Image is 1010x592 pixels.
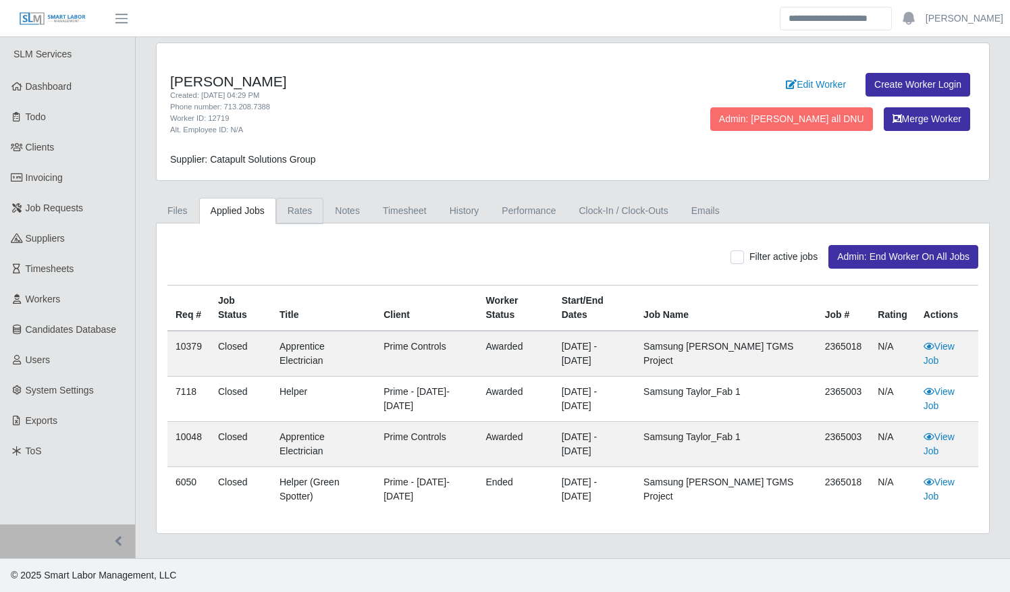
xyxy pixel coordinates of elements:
span: Users [26,354,51,365]
span: Todo [26,111,46,122]
span: Dashboard [26,81,72,92]
span: Exports [26,415,57,426]
span: Timesheets [26,263,74,274]
td: Samsung Taylor_Fab 1 [635,377,817,422]
a: Timesheet [371,198,438,224]
td: N/A [870,331,915,377]
td: Samsung [PERSON_NAME] TGMS Project [635,467,817,512]
a: Notes [323,198,371,224]
th: Req # [167,286,210,331]
td: Closed [210,377,271,422]
td: Helper (Green Spotter) [271,467,375,512]
td: Prime - [DATE]-[DATE] [375,377,477,422]
td: awarded [477,377,553,422]
td: [DATE] - [DATE] [554,331,635,377]
td: Prime Controls [375,422,477,467]
td: 6050 [167,467,210,512]
td: [DATE] - [DATE] [554,467,635,512]
a: Rates [276,198,324,224]
th: Job Name [635,286,817,331]
td: Closed [210,422,271,467]
span: ToS [26,446,42,456]
th: Client [375,286,477,331]
td: N/A [870,377,915,422]
a: View Job [924,341,955,366]
div: Worker ID: 12719 [170,113,631,124]
a: View Job [924,386,955,411]
div: Created: [DATE] 04:29 PM [170,90,631,101]
input: Search [780,7,892,30]
td: Samsung [PERSON_NAME] TGMS Project [635,331,817,377]
a: Edit Worker [777,73,855,97]
span: Workers [26,294,61,304]
td: Apprentice Electrician [271,331,375,377]
th: Job Status [210,286,271,331]
td: Closed [210,331,271,377]
a: [PERSON_NAME] [926,11,1003,26]
td: 10379 [167,331,210,377]
h4: [PERSON_NAME] [170,73,631,90]
div: Alt. Employee ID: N/A [170,124,631,136]
td: 7118 [167,377,210,422]
span: Job Requests [26,203,84,213]
button: Admin: End Worker On All Jobs [828,245,978,269]
span: Candidates Database [26,324,117,335]
span: SLM Services [14,49,72,59]
td: N/A [870,422,915,467]
div: Phone number: 713.208.7388 [170,101,631,113]
td: Prime - [DATE]-[DATE] [375,467,477,512]
th: Actions [915,286,978,331]
th: Rating [870,286,915,331]
td: [DATE] - [DATE] [554,422,635,467]
td: 10048 [167,422,210,467]
a: View Job [924,431,955,456]
td: ended [477,467,553,512]
td: 2365018 [817,331,870,377]
td: N/A [870,467,915,512]
a: View Job [924,477,955,502]
a: History [438,198,491,224]
a: Create Worker Login [866,73,970,97]
td: [DATE] - [DATE] [554,377,635,422]
td: Closed [210,467,271,512]
td: awarded [477,422,553,467]
span: Supplier: Catapult Solutions Group [170,154,316,165]
td: Prime Controls [375,331,477,377]
td: Helper [271,377,375,422]
span: System Settings [26,385,94,396]
span: Filter active jobs [749,251,818,262]
a: Performance [490,198,567,224]
th: Worker Status [477,286,553,331]
a: Files [156,198,199,224]
th: Title [271,286,375,331]
td: Samsung Taylor_Fab 1 [635,422,817,467]
span: Invoicing [26,172,63,183]
th: Job # [817,286,870,331]
button: Merge Worker [884,107,970,131]
td: 2365018 [817,467,870,512]
a: Applied Jobs [199,198,276,224]
span: © 2025 Smart Labor Management, LLC [11,570,176,581]
td: awarded [477,331,553,377]
img: SLM Logo [19,11,86,26]
th: Start/End Dates [554,286,635,331]
a: Clock-In / Clock-Outs [567,198,679,224]
td: 2365003 [817,377,870,422]
button: Admin: [PERSON_NAME] all DNU [710,107,873,131]
td: 2365003 [817,422,870,467]
span: Clients [26,142,55,153]
span: Suppliers [26,233,65,244]
a: Emails [680,198,731,224]
td: Apprentice Electrician [271,422,375,467]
